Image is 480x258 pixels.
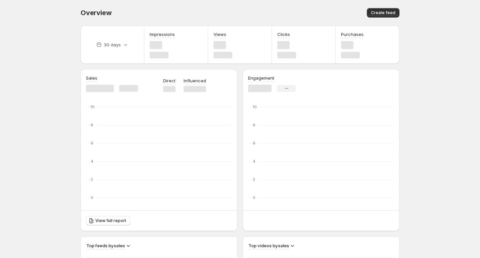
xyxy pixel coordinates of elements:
text: 4 [91,159,93,164]
span: View full report [95,218,126,223]
text: 10 [91,104,95,109]
h3: Purchases [341,31,364,38]
h3: Sales [86,75,97,81]
span: Create feed [371,10,395,15]
h3: Top feeds by sales [86,242,125,249]
p: 30 days [104,41,121,48]
h3: Impressions [150,31,175,38]
text: 0 [253,195,255,200]
h3: Clicks [277,31,290,38]
text: 10 [253,104,257,109]
text: 2 [91,177,93,182]
button: Create feed [367,8,399,17]
text: 6 [253,141,255,145]
text: 8 [91,123,93,127]
span: Overview [81,9,111,17]
text: 6 [91,141,93,145]
text: 2 [253,177,255,182]
text: 4 [253,159,255,164]
h3: Engagement [248,75,274,81]
h3: Views [213,31,226,38]
a: View full report [86,216,130,225]
text: 8 [253,123,255,127]
p: Influenced [184,77,206,84]
text: 0 [91,195,93,200]
h3: Top videos by sales [248,242,289,249]
p: Direct [163,77,176,84]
